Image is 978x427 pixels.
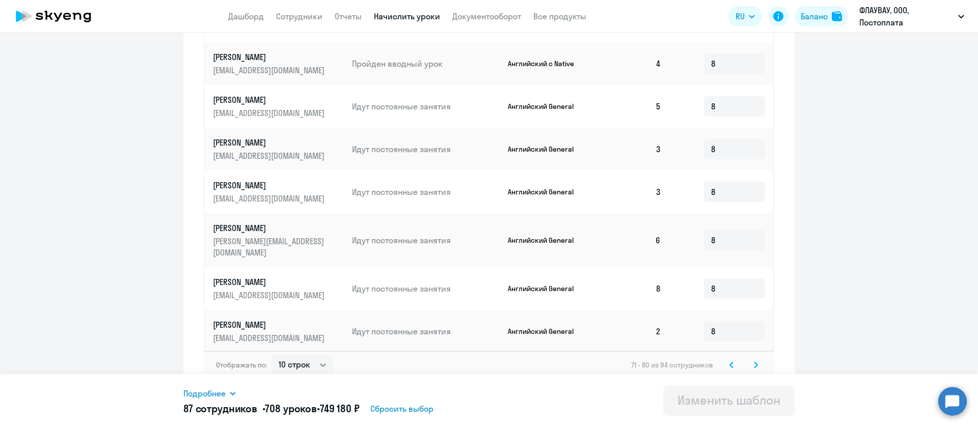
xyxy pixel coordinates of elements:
a: [PERSON_NAME][PERSON_NAME][EMAIL_ADDRESS][DOMAIN_NAME] [213,222,344,258]
a: [PERSON_NAME][EMAIL_ADDRESS][DOMAIN_NAME] [213,137,344,161]
a: Начислить уроки [374,11,440,21]
span: 708 уроков [265,402,317,415]
p: [EMAIL_ADDRESS][DOMAIN_NAME] [213,290,327,301]
p: [PERSON_NAME] [213,94,327,105]
a: Дашборд [228,11,264,21]
p: [PERSON_NAME] [213,319,327,330]
p: [PERSON_NAME] [213,180,327,191]
td: 4 [598,42,669,85]
span: 71 - 80 из 94 сотрудников [631,360,713,369]
span: Подробнее [183,387,226,400]
p: [PERSON_NAME] [213,276,327,288]
p: [EMAIL_ADDRESS][DOMAIN_NAME] [213,65,327,76]
span: 749 180 ₽ [320,402,360,415]
p: Английский General [508,102,584,111]
td: 6 [598,213,669,267]
button: RU [728,6,762,26]
div: Изменить шаблон [677,392,780,408]
p: ФЛАУВАУ, ООО, Постоплата [859,4,954,29]
p: [PERSON_NAME][EMAIL_ADDRESS][DOMAIN_NAME] [213,236,327,258]
p: Идут постоянные занятия [352,101,500,112]
td: 8 [598,267,669,310]
p: Английский General [508,284,584,293]
a: [PERSON_NAME][EMAIL_ADDRESS][DOMAIN_NAME] [213,94,344,119]
p: Идут постоянные занятия [352,186,500,197]
td: 3 [598,128,669,170]
button: Балансbalance [795,6,848,26]
p: [PERSON_NAME] [213,51,327,63]
a: [PERSON_NAME][EMAIL_ADDRESS][DOMAIN_NAME] [213,319,344,344]
p: Английский General [508,187,584,196]
p: Идут постоянные занятия [352,326,500,337]
p: Пройден вводный урок [352,58,500,69]
p: [EMAIL_ADDRESS][DOMAIN_NAME] [213,107,327,119]
a: Все продукты [533,11,586,21]
p: Идут постоянные занятия [352,283,500,294]
p: Английский General [508,236,584,245]
a: Отчеты [335,11,362,21]
p: [EMAIL_ADDRESS][DOMAIN_NAME] [213,193,327,204]
td: 3 [598,170,669,213]
a: [PERSON_NAME][EMAIL_ADDRESS][DOMAIN_NAME] [213,276,344,301]
td: 5 [598,85,669,128]
span: Отображать по: [216,360,267,369]
button: ФЛАУВАУ, ООО, Постоплата [854,4,969,29]
p: [PERSON_NAME] [213,222,327,234]
img: balance [832,11,842,21]
span: Сбросить выбор [370,403,433,415]
p: Идут постоянные занятия [352,144,500,155]
span: RU [736,10,745,22]
p: Идут постоянные занятия [352,235,500,246]
a: Документооборот [452,11,521,21]
a: Сотрудники [276,11,322,21]
h5: 87 сотрудников • • [183,402,359,416]
p: Английский с Native [508,59,584,68]
td: 2 [598,310,669,353]
a: [PERSON_NAME][EMAIL_ADDRESS][DOMAIN_NAME] [213,51,344,76]
p: Английский General [508,145,584,154]
p: [PERSON_NAME] [213,137,327,148]
div: Баланс [801,10,828,22]
p: [EMAIL_ADDRESS][DOMAIN_NAME] [213,332,327,344]
p: Английский General [508,327,584,336]
a: [PERSON_NAME][EMAIL_ADDRESS][DOMAIN_NAME] [213,180,344,204]
button: Изменить шаблон [663,385,795,416]
p: [EMAIL_ADDRESS][DOMAIN_NAME] [213,150,327,161]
